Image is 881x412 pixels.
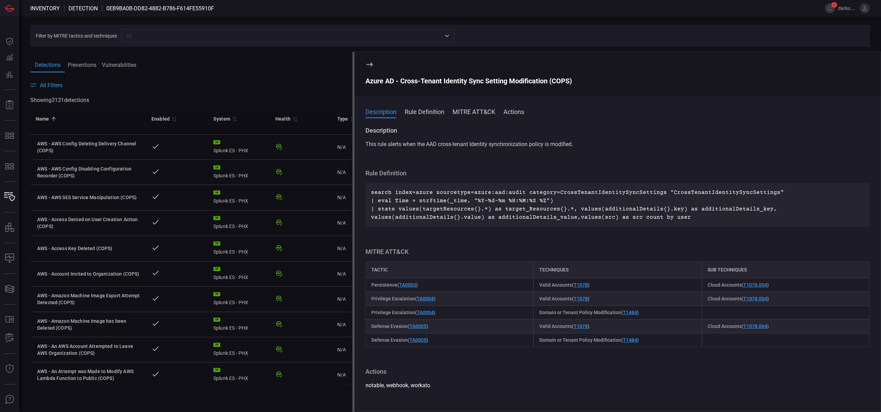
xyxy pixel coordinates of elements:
[37,245,140,252] div: AWS - Access Key Deleted (COPS)
[37,194,140,201] div: AWS - AWS SES Service Manipulation (COPS)
[213,165,264,179] div: Splunk ES - PHX
[410,337,426,343] a: TA0005
[37,318,140,331] div: AWS - Amazon Machine Image has been Deleted (COPS)
[37,292,140,306] div: AWS - Amazon Machine Image Export Attempt Detected (COPS)
[574,296,588,301] a: T1078
[539,310,639,315] span: Domain or Tenant Policy Modification ( )
[442,31,452,41] button: Open
[213,241,220,246] div: SP
[365,261,533,278] div: tactic
[539,337,639,343] span: Domain or Tenant Policy Modification ( )
[365,107,396,115] button: Description
[1,311,18,328] button: Rule Catalog
[405,107,444,115] button: Rule Definition
[743,282,767,288] a: T1078.004
[365,248,870,256] div: MITRE ATT&CK
[37,165,140,179] div: AWS - AWS Config Disabling Configuration Recorder (COPS)
[30,5,60,12] span: Inventory
[213,241,264,255] div: Splunk ES - PHX
[123,31,441,40] input: All
[1,250,18,267] button: Compliance Monitoring
[371,296,435,301] span: Privilege Escalation ( )
[68,5,98,12] span: Detection
[743,296,767,301] a: T1078.004
[708,282,769,288] span: Cloud Accounts ( )
[410,323,426,329] a: TA0005
[825,3,835,13] button: 2
[151,115,170,123] div: Enabled
[371,310,435,315] span: Privilege Escalation ( )
[213,343,220,347] div: SP
[337,169,346,175] span: N/A
[213,343,264,357] div: Splunk ES - PHX
[1,281,18,297] button: Cards
[213,190,220,195] div: SP
[337,246,346,251] span: N/A
[36,33,117,39] span: Filter by MITRE tactics and techniques
[574,282,588,288] a: T1078
[365,169,870,177] div: Rule Definition
[371,282,418,288] span: Persistence ( )
[371,188,864,222] p: search index=azure sourcetype=azure:aad:audit category=CrossTenantIdentitySyncSettings "CrossTena...
[213,165,220,169] div: SP
[503,107,524,115] button: Actions
[539,282,590,288] span: Valid Accounts ( )
[36,115,49,123] div: Name
[399,282,416,288] a: TA0003
[1,361,18,377] button: Threat Intelligence
[1,33,18,50] button: Dashboard
[37,216,140,230] div: AWS - Access Denied on User Creation Action (COPS)
[213,267,264,281] div: Splunk ES - PHX
[1,158,18,175] button: MITRE - Detection Posture
[337,144,346,150] span: N/A
[1,189,18,205] button: Inventory
[170,116,178,122] span: Sort by Enabled descending
[702,261,870,278] div: sub techniques
[1,219,18,236] button: assets
[708,296,769,301] span: Cloud Accounts ( )
[337,322,346,327] span: N/A
[1,50,18,66] button: Detections
[1,127,18,144] button: MITRE - Exposures
[417,310,434,315] a: TA0004
[1,97,18,113] button: Reports
[623,310,637,315] a: T1484
[539,323,590,329] span: Valid Accounts ( )
[365,381,870,390] div: notable, webhook, workato
[337,372,346,378] span: N/A
[838,6,857,11] span: darko.blagojevic
[365,368,870,376] div: Actions
[337,220,346,226] span: N/A
[539,296,590,301] span: Valid Accounts ( )
[213,216,220,220] div: SP
[213,292,220,296] div: SP
[574,323,588,329] a: T1078
[37,270,140,277] div: AWS - Account Invited to Organization (COPS)
[365,141,573,147] span: This rule alerts when the AAD cross-tenant Identity synchronization policy is modified.
[417,296,434,301] a: TA0004
[49,116,57,122] span: Sorted by Name ascending
[230,116,238,122] span: Sort by System ascending
[348,116,357,122] span: Sort by Type descending
[337,195,346,200] span: N/A
[213,318,264,331] div: Splunk ES - PHX
[213,318,220,322] div: SP
[708,323,769,329] span: Cloud Accounts ( )
[40,82,62,89] span: All Filters
[30,59,65,73] button: Detections
[290,116,299,122] span: Sort by Health ascending
[275,115,290,123] div: Health
[213,140,220,144] div: SP
[337,115,348,123] div: Type
[213,216,264,230] div: Splunk ES - PHX
[213,368,220,372] div: SP
[106,5,214,12] span: 0eb9ba0b-dd82-4882-b786-f614fe55910f
[1,330,18,347] button: ALERT ANALYSIS
[337,347,346,352] span: N/A
[37,343,140,357] div: AWS - An AWS Account Attempted to Leave AWS Organization (COPS)
[213,115,230,123] div: System
[533,261,701,278] div: techniques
